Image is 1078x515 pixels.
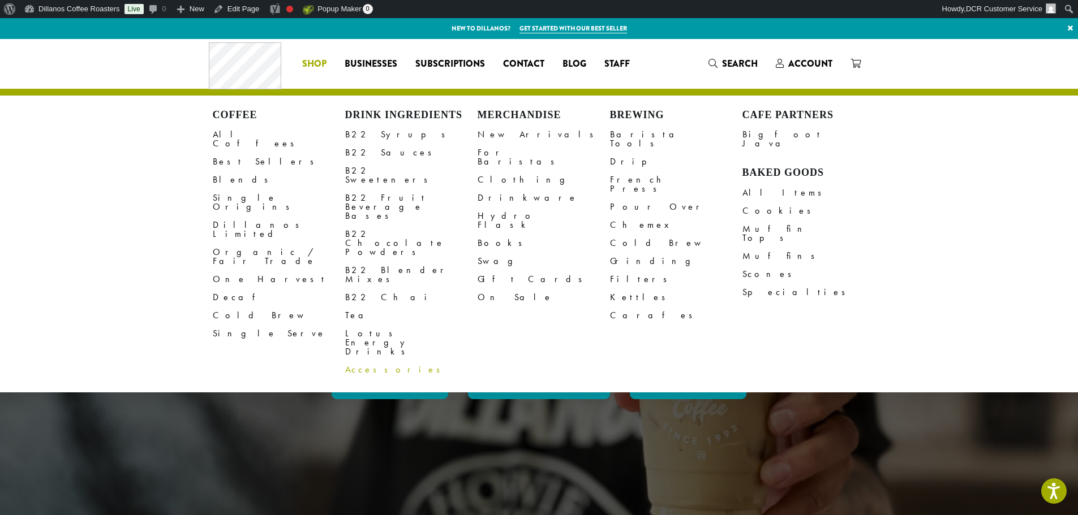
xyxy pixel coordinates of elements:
span: Staff [604,57,630,71]
span: Account [788,57,832,70]
a: Dillanos Limited [213,216,345,243]
a: All Coffees [213,125,345,153]
a: Clothing [478,171,610,189]
a: B22 Chai [345,288,478,306]
h4: Coffee [213,109,345,122]
a: Hydro Flask [478,207,610,234]
a: Books [478,234,610,252]
a: Accessories [345,361,478,379]
a: Get started with our best seller [519,24,627,33]
a: B22 Syrups [345,125,478,144]
a: French Press [610,171,742,198]
a: Pour Over [610,198,742,216]
span: Search [722,57,758,70]
a: Chemex [610,216,742,234]
a: Single Origins [213,189,345,216]
h4: Brewing [610,109,742,122]
a: New Arrivals [478,125,610,144]
a: Carafes [610,306,742,324]
a: Grinding [610,252,742,270]
a: Decaf [213,288,345,306]
a: Gift Cards [478,270,610,288]
a: Cookies [742,202,875,220]
a: Blends [213,171,345,189]
a: Scones [742,265,875,283]
a: B22 Chocolate Powders [345,225,478,261]
h4: Merchandise [478,109,610,122]
a: B22 Sweeteners [345,162,478,189]
span: Businesses [345,57,397,71]
a: Staff [595,55,639,73]
a: B22 Blender Mixes [345,261,478,288]
a: Cold Brew [610,234,742,252]
a: Organic / Fair Trade [213,243,345,270]
a: Lotus Energy Drinks [345,324,478,361]
a: Cold Brew [213,306,345,324]
a: For Baristas [478,144,610,171]
h4: Drink Ingredients [345,109,478,122]
a: Muffins [742,247,875,265]
a: All Items [742,184,875,202]
div: Focus keyphrase not set [286,6,293,12]
a: Live [124,4,144,14]
span: Contact [503,57,544,71]
a: Swag [478,252,610,270]
a: B22 Sauces [345,144,478,162]
a: Kettles [610,288,742,306]
a: Specialties [742,283,875,301]
span: DCR Customer Service [966,5,1042,13]
span: Shop [302,57,327,71]
a: B22 Fruit Beverage Bases [345,189,478,225]
a: Bigfoot Java [742,125,875,153]
h4: Cafe Partners [742,109,875,122]
a: Barista Tools [610,125,742,153]
a: Tea [345,306,478,324]
a: Drinkware [478,189,610,207]
a: Shop [293,55,336,73]
span: Blog [562,57,586,71]
span: 0 [363,4,373,14]
a: Filters [610,270,742,288]
a: One Harvest [213,270,345,288]
a: Muffin Tops [742,220,875,247]
span: Subscriptions [415,57,485,71]
a: Best Sellers [213,153,345,171]
a: Search [699,54,767,73]
a: × [1063,18,1078,38]
h4: Baked Goods [742,167,875,179]
a: Single Serve [213,324,345,343]
a: Drip [610,153,742,171]
a: On Sale [478,288,610,306]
